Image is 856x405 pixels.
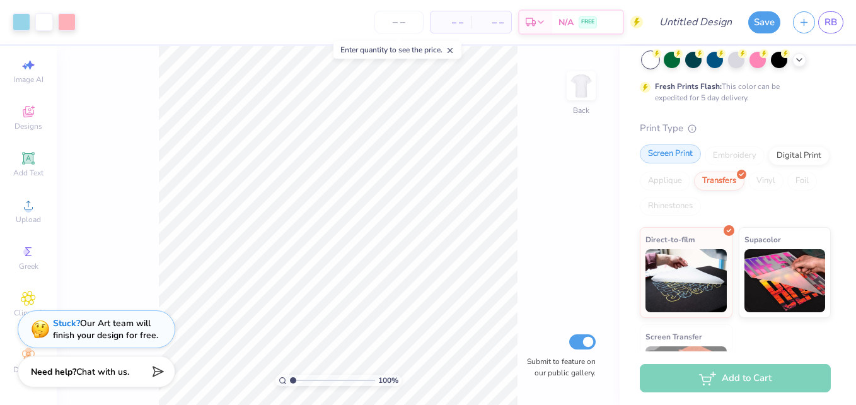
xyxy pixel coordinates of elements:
div: Applique [640,172,690,191]
img: Supacolor [744,249,826,312]
span: Supacolor [744,233,781,246]
span: Clipart & logos [6,308,50,328]
span: Greek [19,261,38,271]
a: RB [818,11,843,33]
span: Direct-to-film [645,233,695,246]
img: Back [569,73,594,98]
div: Embroidery [705,146,765,165]
div: Transfers [694,172,744,191]
div: Print Type [640,121,831,136]
span: Add Text [13,168,43,178]
strong: Need help? [31,366,76,378]
span: Screen Transfer [645,330,702,343]
span: Chat with us. [76,366,129,378]
div: Our Art team will finish your design for free. [53,317,158,341]
div: Enter quantity to see the price. [333,41,461,59]
div: Screen Print [640,144,701,163]
span: Upload [16,214,41,225]
label: Submit to feature on our public gallery. [520,356,596,379]
span: – – [478,16,504,29]
div: This color can be expedited for 5 day delivery. [655,81,810,103]
div: Digital Print [768,146,830,165]
span: – – [438,16,463,29]
span: N/A [558,16,574,29]
input: Untitled Design [649,9,742,35]
span: Image AI [14,74,43,85]
span: Designs [14,121,42,131]
div: Vinyl [748,172,784,191]
img: Direct-to-film [645,249,727,312]
div: Foil [787,172,817,191]
input: – – [374,11,424,33]
span: Decorate [13,365,43,375]
strong: Fresh Prints Flash: [655,81,722,91]
strong: Stuck? [53,317,80,329]
span: FREE [581,18,594,26]
button: Save [748,11,780,33]
div: Rhinestones [640,197,701,216]
div: Back [573,105,589,116]
span: 100 % [378,375,398,386]
span: RB [824,15,837,30]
